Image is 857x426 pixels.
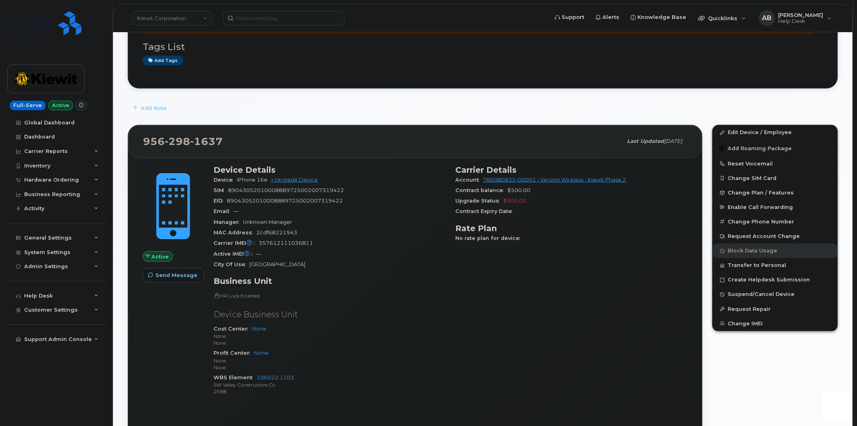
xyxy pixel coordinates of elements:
a: Support [550,9,590,25]
span: Support [562,13,585,21]
span: 298 [165,135,190,147]
span: 2cdf68221943 [256,230,297,236]
button: Change SIM Card [713,171,838,186]
span: 956 [143,135,223,147]
span: — [256,251,261,257]
p: 2098 [214,388,446,395]
button: Change IMEI [713,316,838,331]
h3: Tags List [143,42,823,52]
span: MAC Address [214,230,256,236]
div: Alex Bradshaw [753,10,838,26]
p: None [214,333,446,339]
h3: Business Unit [214,276,446,286]
span: iPhone 16e [237,177,268,183]
span: Knowledge Base [638,13,687,21]
button: Transfer to Personal [713,258,838,273]
span: Enable Call Forwarding [728,204,793,210]
span: Device [214,177,237,183]
p: None [214,357,446,364]
h3: Carrier Details [456,165,688,175]
button: Add Roaming Package [713,140,838,156]
span: City Of Use [214,261,249,267]
span: [GEOGRAPHIC_DATA] [249,261,305,267]
span: Profit Center [214,350,254,356]
button: Add Note [128,101,174,115]
button: Change Phone Number [713,215,838,229]
span: No rate plan for device [456,235,524,241]
span: Active [152,253,169,261]
button: Send Message [143,268,204,283]
span: Active IMEI [214,251,256,257]
button: Reset Voicemail [713,157,838,171]
span: Upgrade Status [456,198,504,204]
a: 106022.1103 [257,374,294,381]
button: Request Repair [713,302,838,316]
a: None [254,350,268,356]
span: Manager [214,219,243,225]
span: Quicklinks [708,15,738,21]
button: Enable Call Forwarding [713,200,838,215]
input: Find something... [223,11,345,25]
span: 357612111036811 [259,240,313,246]
button: Request Account Change [713,229,838,244]
span: AB [762,13,772,23]
h3: Device Details [214,165,446,175]
span: [DATE] [664,138,683,144]
a: 786080835-00001 - Verizon Wireless - Kiewit Phase 2 [483,177,627,183]
span: $500.00 [508,187,531,193]
a: Create Helpdesk Submission [713,273,838,287]
p: HR Lock Enabled [214,292,446,299]
span: SIM [214,187,228,193]
p: Device Business Unit [214,309,446,321]
span: Email [214,208,233,214]
button: Suspend/Cancel Device [713,287,838,302]
iframe: Messenger Launcher [822,391,851,420]
a: Knowledge Base [625,9,692,25]
span: Help Desk [778,18,824,25]
span: Alerts [603,13,620,21]
span: Add Note [141,104,167,112]
span: WBS Element [214,374,257,381]
span: — [233,208,239,214]
span: 1637 [190,135,223,147]
p: None [214,364,446,371]
a: Alerts [590,9,625,25]
span: Contract Expiry Date [456,208,517,214]
span: Add Roaming Package [719,145,792,153]
span: Contract balance [456,187,508,193]
span: Account [456,177,483,183]
p: SW Valley Constructors Co [214,381,446,388]
span: Cost Center [214,326,252,332]
p: None [214,339,446,346]
span: $500.00 [504,198,527,204]
a: None [252,326,266,332]
h3: Rate Plan [456,223,688,233]
span: [PERSON_NAME] [778,12,824,18]
button: Block Data Usage [713,244,838,258]
span: 89043052010008889725002007319422 [227,198,343,204]
span: Unknown Manager [243,219,292,225]
span: Send Message [156,271,197,279]
button: Change Plan / Features [713,186,838,200]
span: Carrier IMEI [214,240,259,246]
span: Change Plan / Features [728,190,794,196]
a: Edit Device / Employee [713,125,838,140]
span: Last updated [627,138,664,144]
a: + Upgrade Device [271,177,318,183]
div: Quicklinks [693,10,752,26]
a: Add tags [143,56,183,66]
span: EID [214,198,227,204]
span: 89043052010008889725002007319422 [228,187,344,193]
a: Kiewit Corporation [132,11,212,25]
span: Suspend/Cancel Device [728,292,795,298]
